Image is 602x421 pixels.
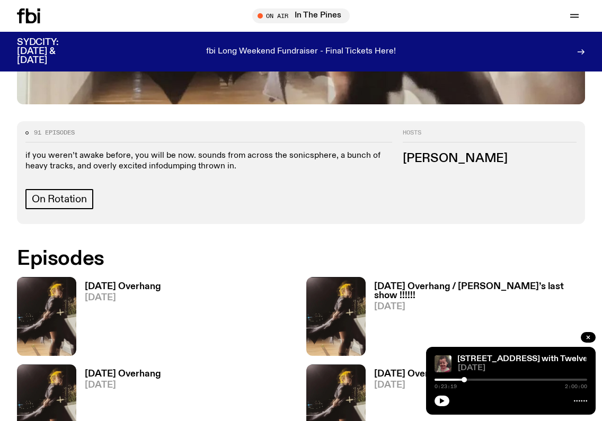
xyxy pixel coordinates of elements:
[403,153,577,165] h3: [PERSON_NAME]
[403,130,577,142] h2: Hosts
[32,193,87,205] span: On Rotation
[252,8,350,23] button: On AirIn The Pines
[374,370,450,379] h3: [DATE] Overhang
[85,370,161,379] h3: [DATE] Overhang
[25,189,93,209] a: On Rotation
[435,384,457,389] span: 0:23:19
[374,302,585,311] span: [DATE]
[565,384,587,389] span: 2:00:00
[85,293,161,302] span: [DATE]
[435,355,451,372] img: Album Loud Music for Quiet People by Twelve Point Buck
[34,130,75,136] span: 91 episodes
[85,282,161,291] h3: [DATE] Overhang
[17,249,392,268] h2: Episodes
[366,282,585,356] a: [DATE] Overhang / [PERSON_NAME]’s last show !!!!!![DATE]
[374,381,450,390] span: [DATE]
[85,381,161,390] span: [DATE]
[458,364,587,372] span: [DATE]
[25,151,392,171] p: if you weren’t awake before, you will be now. sounds from across the sonicsphere, a bunch of heav...
[17,38,85,65] h3: SYDCITY: [DATE] & [DATE]
[76,282,161,356] a: [DATE] Overhang[DATE]
[374,282,585,300] h3: [DATE] Overhang / [PERSON_NAME]’s last show !!!!!!
[206,47,396,57] p: fbi Long Weekend Fundraiser - Final Tickets Here!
